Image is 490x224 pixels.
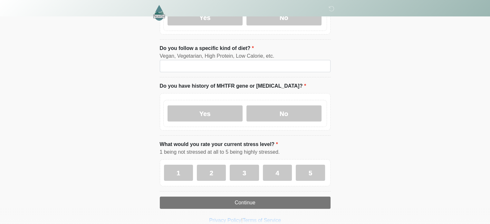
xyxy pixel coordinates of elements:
[160,141,278,148] label: What would you rate your current stress level?
[241,218,243,223] a: |
[160,52,331,60] div: Vegan, Vegetarian, High Protein, Low Calorie, etc.
[243,218,281,223] a: Terms of Service
[164,165,193,181] label: 1
[296,165,325,181] label: 5
[153,5,165,21] img: RenewYou IV Hydration and Wellness Logo
[246,105,322,122] label: No
[209,218,241,223] a: Privacy Policy
[160,148,331,156] div: 1 being not stressed at all to 5 being highly stressed.
[168,105,243,122] label: Yes
[160,82,306,90] label: Do you have history of MHTFR gene or [MEDICAL_DATA]?
[160,44,254,52] label: Do you follow a specific kind of diet?
[263,165,292,181] label: 4
[160,197,331,209] button: Continue
[197,165,226,181] label: 2
[230,165,259,181] label: 3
